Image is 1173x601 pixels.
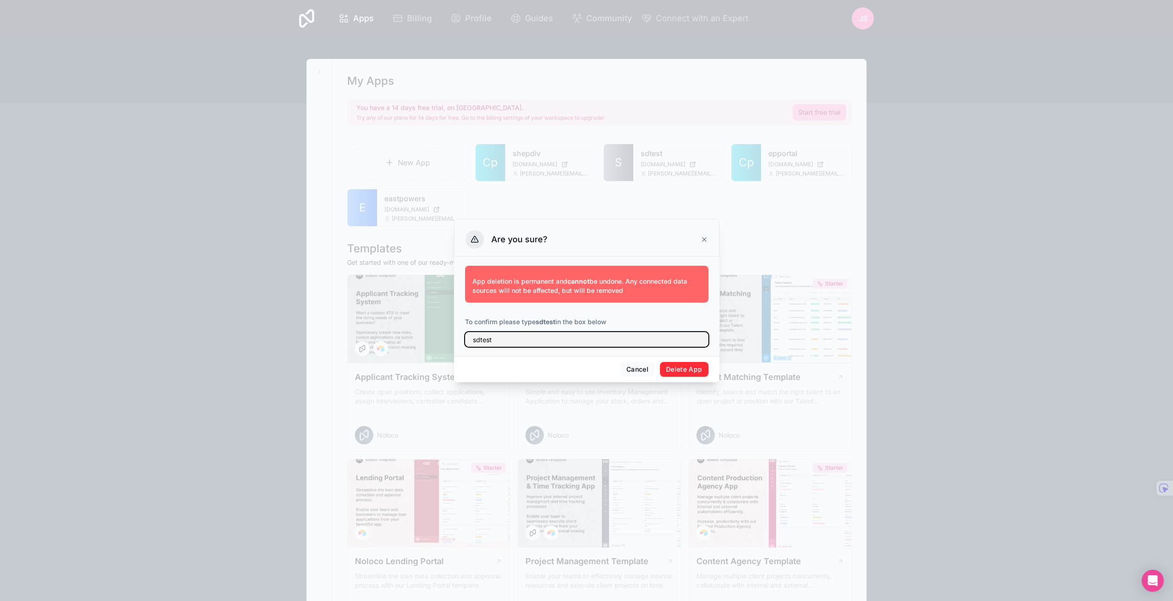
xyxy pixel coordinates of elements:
[660,362,708,377] button: Delete App
[620,362,654,377] button: Cancel
[465,332,708,347] input: sdtest
[491,234,548,245] h3: Are you sure?
[567,277,589,285] strong: cannot
[472,277,701,295] p: App deletion is permanent and be undone. Any connected data sources will not be affected, but wil...
[1142,570,1164,592] div: Open Intercom Messenger
[536,318,555,326] strong: sdtest
[465,317,708,327] p: To confirm please type in the box below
